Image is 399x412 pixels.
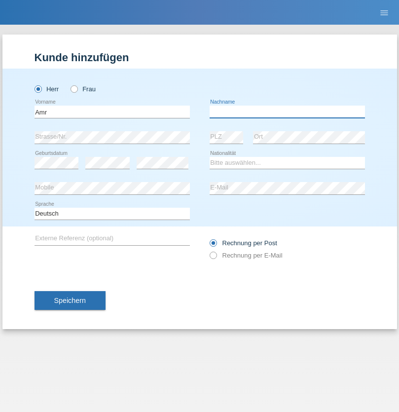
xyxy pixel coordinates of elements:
h1: Kunde hinzufügen [35,51,365,64]
input: Frau [71,85,77,92]
label: Herr [35,85,59,93]
label: Rechnung per E-Mail [210,252,283,259]
input: Rechnung per E-Mail [210,252,216,264]
a: menu [374,9,394,15]
label: Frau [71,85,96,93]
label: Rechnung per Post [210,239,277,247]
i: menu [379,8,389,18]
input: Rechnung per Post [210,239,216,252]
span: Speichern [54,297,86,304]
button: Speichern [35,291,106,310]
input: Herr [35,85,41,92]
